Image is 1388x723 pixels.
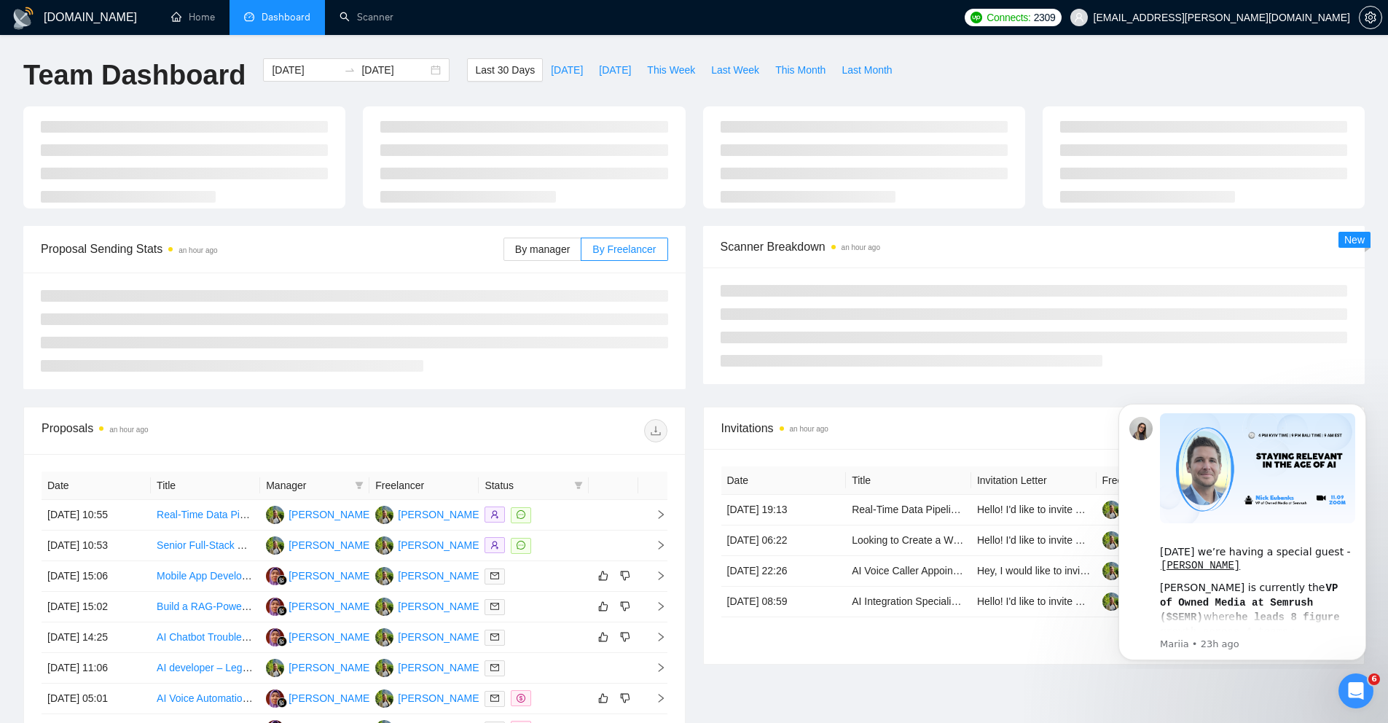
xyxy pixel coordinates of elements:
div: [PERSON_NAME] [289,507,372,523]
div: [PERSON_NAME] [398,507,482,523]
a: Real-Time Data Pipeline Architecture for Scalable Analytics - Data Engineering with Python [157,509,567,520]
button: [DATE] [591,58,639,82]
span: dislike [620,631,630,643]
td: Mobile App Development (Android & iOS) for Chat, API & AI ChatBot [151,561,260,592]
span: message [517,510,525,519]
button: dislike [616,567,634,585]
img: SM [266,628,284,646]
td: AI developer – Legal RAG Q&A [151,653,260,684]
span: Invitations [721,419,1347,437]
span: Dashboard [262,11,310,23]
span: right [644,663,666,673]
img: SM [266,598,284,616]
th: Title [151,472,260,500]
button: like [595,567,612,585]
img: gigradar-bm.png [277,636,287,646]
span: user-add [490,541,499,550]
span: dashboard [244,12,254,22]
a: MK[PERSON_NAME] [375,569,482,581]
div: [PERSON_NAME] [398,660,482,676]
span: like [598,692,608,704]
span: 6 [1368,673,1380,685]
a: SM[PERSON_NAME] [266,692,372,703]
div: [PERSON_NAME] [398,598,482,614]
td: [DATE] 19:13 [721,495,847,525]
a: homeHome [171,11,215,23]
button: Last Week [703,58,767,82]
span: Proposal Sending Stats [41,240,503,258]
span: dislike [620,601,630,612]
a: setting [1359,12,1382,23]
a: AI Integration Specialist for Anthropic [PERSON_NAME] [852,595,1106,607]
span: By Freelancer [592,243,656,255]
span: swap-right [344,64,356,76]
time: an hour ago [842,243,880,251]
a: AI Voice Automation System for MCA Lead Generation [157,692,404,704]
span: 2309 [1034,9,1056,26]
span: right [644,571,666,581]
span: Last 30 Days [475,62,535,78]
button: like [595,598,612,615]
a: MK[PERSON_NAME] [375,630,482,642]
div: [PERSON_NAME] [289,537,372,553]
a: Real-Time Data Pipeline Architecture for Scalable Analytics - Data Engineering with Python [852,504,1262,515]
iframe: Intercom notifications message [1097,391,1388,669]
a: AI Chatbot Troubleshooting Specialist [157,631,326,643]
input: Start date [272,62,338,78]
div: Proposals [42,419,354,442]
td: [DATE] 22:26 [721,556,847,587]
span: mail [490,663,499,672]
button: dislike [616,598,634,615]
td: [DATE] 05:01 [42,684,151,714]
div: [PERSON_NAME] [289,629,372,645]
div: [PERSON_NAME] [398,568,482,584]
img: gigradar-bm.png [277,606,287,616]
td: [DATE] 15:02 [42,592,151,622]
iframe: Intercom live chat [1338,673,1373,708]
span: Status [485,477,568,493]
td: Real-Time Data Pipeline Architecture for Scalable Analytics - Data Engineering with Python [846,495,971,525]
span: message [517,541,525,550]
span: Scanner Breakdown [721,238,1348,256]
img: MK [375,628,393,646]
td: AI Chatbot Troubleshooting Specialist [151,622,260,653]
input: End date [361,62,428,78]
th: Manager [260,472,369,500]
button: Last 30 Days [467,58,543,82]
span: mail [490,602,499,611]
a: AI developer – Legal RAG Q&A [157,662,299,673]
td: [DATE] 06:22 [721,525,847,556]
span: user [1074,12,1084,23]
a: Looking to Create a Workflow with Automation and Ai [852,534,1091,546]
button: dislike [616,689,634,707]
td: Looking to Create a Workflow with Automation and Ai [846,525,971,556]
img: SM [266,689,284,708]
span: dislike [620,570,630,582]
img: MK [375,689,393,708]
span: user-add [490,510,499,519]
button: like [595,689,612,707]
span: like [598,601,608,612]
img: MK [375,536,393,555]
a: MK[PERSON_NAME] [375,600,482,611]
a: MK[PERSON_NAME] [375,539,482,550]
h1: Team Dashboard [23,58,246,93]
span: right [644,632,666,642]
td: Real-Time Data Pipeline Architecture for Scalable Analytics - Data Engineering with Python [151,500,260,531]
img: MK [375,659,393,677]
td: AI Voice Caller Appointment Setter (French Speaker Required) [846,556,971,587]
span: right [644,601,666,611]
time: an hour ago [109,426,148,434]
span: [DATE] [551,62,583,78]
a: Build a RAG-Powered Comms Intelligence System [157,601,385,612]
td: Senior Full-Stack Developer for VaultAI (Offline AI Platform) [151,531,260,561]
img: MK [266,659,284,677]
img: MK [266,506,284,524]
